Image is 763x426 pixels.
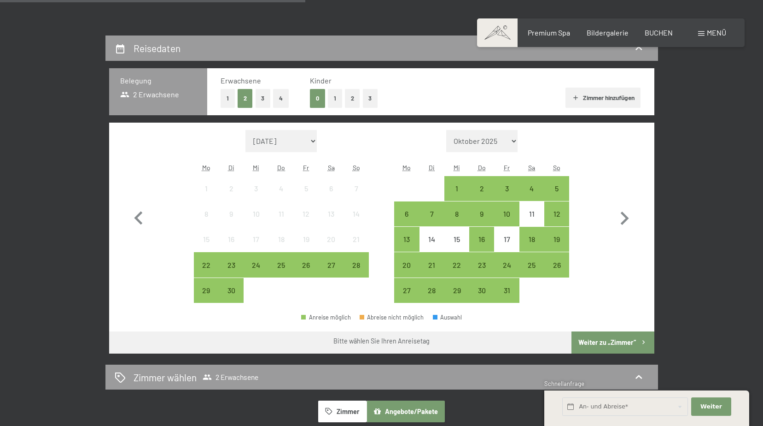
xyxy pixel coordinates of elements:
abbr: Mittwoch [253,164,259,172]
div: 22 [445,261,468,284]
div: 17 [495,236,518,259]
div: Anreise möglich [194,252,219,277]
div: Anreise möglich [469,227,494,252]
div: Anreise möglich [494,252,519,277]
div: 9 [220,210,243,233]
div: Fri Oct 10 2025 [494,201,519,226]
abbr: Dienstag [228,164,234,172]
div: Fri Sep 05 2025 [294,176,319,201]
div: 13 [395,236,418,259]
div: 4 [520,185,543,208]
div: Anreise möglich [294,252,319,277]
div: Tue Sep 30 2025 [219,278,244,303]
h2: Reisedaten [134,42,181,54]
div: Wed Sep 03 2025 [244,176,268,201]
div: Sun Sep 21 2025 [344,227,368,252]
div: Sat Oct 18 2025 [519,227,544,252]
abbr: Freitag [303,164,309,172]
div: Anreise nicht möglich [494,227,519,252]
div: Mon Sep 29 2025 [194,278,219,303]
div: Wed Oct 29 2025 [444,278,469,303]
div: Anreise nicht möglich [269,201,294,226]
div: Fri Oct 03 2025 [494,176,519,201]
div: 11 [270,210,293,233]
div: Sun Sep 28 2025 [344,252,368,277]
div: 18 [270,236,293,259]
span: Weiter [700,402,722,411]
div: Anreise möglich [194,278,219,303]
div: Fri Oct 17 2025 [494,227,519,252]
button: 2 [238,89,253,108]
div: Anreise möglich [444,201,469,226]
div: 23 [470,261,493,284]
div: 6 [395,210,418,233]
div: 7 [420,210,443,233]
div: Mon Sep 01 2025 [194,176,219,201]
div: 10 [495,210,518,233]
div: Anreise nicht möglich [219,201,244,226]
button: Weiter [691,397,731,416]
span: Menü [707,28,726,37]
div: Anreise nicht möglich [519,201,544,226]
div: Thu Oct 02 2025 [469,176,494,201]
div: 9 [470,210,493,233]
div: Anreise nicht möglich [194,176,219,201]
div: 19 [545,236,568,259]
div: 23 [220,261,243,284]
div: Tue Sep 02 2025 [219,176,244,201]
div: 30 [220,287,243,310]
div: Mon Oct 06 2025 [394,201,419,226]
div: 16 [220,236,243,259]
abbr: Mittwoch [454,164,460,172]
button: 3 [363,89,378,108]
div: Anreise möglich [469,176,494,201]
div: Sun Sep 14 2025 [344,201,368,226]
div: 14 [344,210,367,233]
button: Weiter zu „Zimmer“ [571,331,654,354]
div: Thu Sep 18 2025 [269,227,294,252]
div: Tue Sep 23 2025 [219,252,244,277]
div: Anreise möglich [544,252,569,277]
div: 1 [195,185,218,208]
div: 20 [395,261,418,284]
div: 29 [195,287,218,310]
div: Anreise möglich [394,252,419,277]
a: BUCHEN [645,28,673,37]
div: Wed Sep 17 2025 [244,227,268,252]
button: 4 [273,89,289,108]
div: Anreise möglich [419,252,444,277]
div: Anreise möglich [519,252,544,277]
div: 1 [445,185,468,208]
div: Anreise nicht möglich [319,227,344,252]
button: Vorheriger Monat [125,130,152,303]
abbr: Samstag [528,164,535,172]
div: 22 [195,261,218,284]
div: Anreise möglich [419,201,444,226]
div: Anreise nicht möglich [244,201,268,226]
div: Anreise möglich [244,252,268,277]
div: Bitte wählen Sie Ihren Anreisetag [333,337,430,346]
button: Zimmer [318,401,366,422]
div: 14 [420,236,443,259]
div: Sat Oct 11 2025 [519,201,544,226]
button: 1 [221,89,235,108]
div: Sun Oct 12 2025 [544,201,569,226]
button: 3 [256,89,271,108]
span: Schnellanfrage [544,380,584,387]
div: Sat Sep 27 2025 [319,252,344,277]
div: Sun Oct 05 2025 [544,176,569,201]
div: 24 [245,261,268,284]
abbr: Donnerstag [277,164,285,172]
div: Anreise nicht möglich [319,201,344,226]
div: Thu Oct 09 2025 [469,201,494,226]
div: Anreise möglich [219,278,244,303]
button: 2 [345,89,360,108]
div: Tue Oct 14 2025 [419,227,444,252]
div: 25 [520,261,543,284]
div: 17 [245,236,268,259]
span: Erwachsene [221,76,261,85]
div: 6 [320,185,343,208]
div: Anreise möglich [494,201,519,226]
abbr: Montag [402,164,411,172]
